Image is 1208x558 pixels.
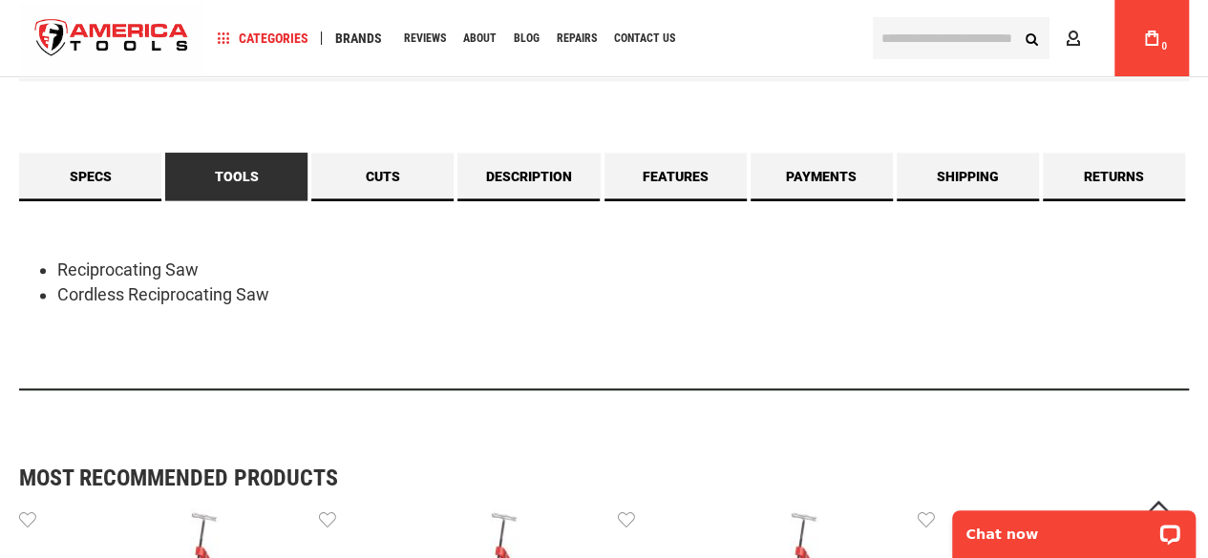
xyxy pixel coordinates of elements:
[604,153,747,200] a: Features
[940,498,1208,558] iframe: LiveChat chat widget
[463,32,497,44] span: About
[404,32,446,44] span: Reviews
[208,26,317,52] a: Categories
[19,153,161,200] a: Specs
[455,26,505,52] a: About
[165,153,307,200] a: Tools
[19,3,204,74] img: America Tools
[505,26,548,52] a: Blog
[605,26,684,52] a: Contact Us
[1013,20,1049,56] button: Search
[1161,41,1167,52] span: 0
[548,26,605,52] a: Repairs
[57,282,1189,307] li: Cordless Reciprocating Saw
[327,26,391,52] a: Brands
[514,32,540,44] span: Blog
[19,3,204,74] a: store logo
[217,31,308,45] span: Categories
[335,31,382,45] span: Brands
[57,258,1189,282] li: Reciprocating Saw
[457,153,600,200] a: Description
[395,26,455,52] a: Reviews
[614,32,675,44] span: Contact Us
[751,153,893,200] a: Payments
[897,153,1039,200] a: Shipping
[19,466,1122,489] strong: Most Recommended Products
[311,153,454,200] a: Cuts
[1043,153,1185,200] a: Returns
[557,32,597,44] span: Repairs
